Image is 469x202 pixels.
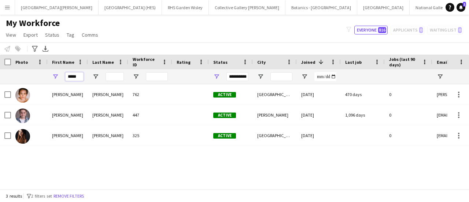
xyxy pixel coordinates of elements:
button: [GEOGRAPHIC_DATA] [357,0,410,15]
button: Open Filter Menu [133,73,139,80]
span: Active [213,133,236,139]
input: City Filter Input [270,72,292,81]
button: Open Filter Menu [92,73,99,80]
span: My Workforce [6,18,60,29]
div: [PERSON_NAME] [253,105,297,125]
a: Comms [79,30,101,40]
span: Tag [67,32,74,38]
input: Workforce ID Filter Input [146,72,168,81]
span: City [257,59,266,65]
div: [PERSON_NAME] [48,84,88,104]
div: 0 [385,84,432,104]
div: [PERSON_NAME] [88,84,128,104]
div: [DATE] [297,125,341,146]
div: [GEOGRAPHIC_DATA] [253,125,297,146]
span: 2 filters set [31,193,52,199]
button: Collective Gallery [PERSON_NAME] [209,0,285,15]
div: 325 [128,125,172,146]
span: Last job [345,59,362,65]
img: Katie Beard [15,129,30,144]
span: 1 [463,2,466,7]
span: Workforce ID [133,56,159,67]
input: First Name Filter Input [65,72,84,81]
span: 816 [378,27,386,33]
span: Active [213,92,236,98]
img: Katie Tranter [15,88,30,103]
div: 762 [128,84,172,104]
div: [PERSON_NAME] [48,125,88,146]
a: 1 [457,3,465,12]
button: Everyone816 [354,26,388,34]
button: [GEOGRAPHIC_DATA] (HES) [99,0,162,15]
app-action-btn: Advanced filters [30,44,39,53]
a: Tag [64,30,77,40]
button: [GEOGRAPHIC_DATA][PERSON_NAME] [15,0,99,15]
a: Status [42,30,62,40]
div: [DATE] [297,105,341,125]
span: First Name [52,59,74,65]
div: 0 [385,105,432,125]
div: [PERSON_NAME] [88,125,128,146]
div: [PERSON_NAME] [88,105,128,125]
button: RHS Garden Wisley [162,0,209,15]
button: Open Filter Menu [437,73,443,80]
button: Botanics - [GEOGRAPHIC_DATA] [285,0,357,15]
div: 1,096 days [341,105,385,125]
a: View [3,30,19,40]
span: Email [437,59,448,65]
input: Last Name Filter Input [106,72,124,81]
span: View [6,32,16,38]
div: 470 days [341,84,385,104]
button: Open Filter Menu [257,73,264,80]
span: Status [213,59,228,65]
span: Comms [82,32,98,38]
app-action-btn: Export XLSX [41,44,50,53]
button: Open Filter Menu [52,73,59,80]
span: Status [45,32,59,38]
div: [GEOGRAPHIC_DATA] [253,84,297,104]
button: Open Filter Menu [213,73,220,80]
span: Rating [177,59,191,65]
button: National Gallery (NG) [410,0,462,15]
span: Joined [301,59,315,65]
img: Katie Proctor [15,109,30,123]
span: Active [213,113,236,118]
input: Joined Filter Input [314,72,336,81]
div: 0 [385,125,432,146]
button: Open Filter Menu [301,73,308,80]
span: Export [23,32,38,38]
a: Export [21,30,41,40]
div: [DATE] [297,84,341,104]
span: Jobs (last 90 days) [389,56,419,67]
button: Remove filters [52,192,85,200]
span: Photo [15,59,28,65]
div: [PERSON_NAME] [48,105,88,125]
div: 447 [128,105,172,125]
span: Last Name [92,59,114,65]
